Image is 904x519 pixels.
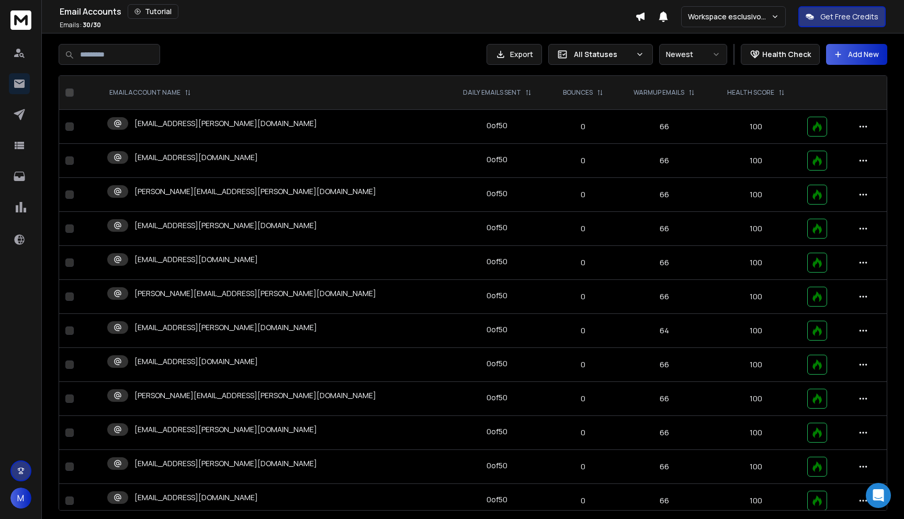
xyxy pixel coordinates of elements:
[711,484,801,518] td: 100
[555,393,611,404] p: 0
[555,291,611,302] p: 0
[134,288,376,299] p: [PERSON_NAME][EMAIL_ADDRESS][PERSON_NAME][DOMAIN_NAME]
[711,416,801,450] td: 100
[820,12,878,22] p: Get Free Credits
[487,120,507,131] div: 0 of 50
[617,382,711,416] td: 66
[617,144,711,178] td: 66
[134,152,258,163] p: [EMAIL_ADDRESS][DOMAIN_NAME]
[555,495,611,506] p: 0
[134,118,317,129] p: [EMAIL_ADDRESS][PERSON_NAME][DOMAIN_NAME]
[60,21,101,29] p: Emails :
[134,322,317,333] p: [EMAIL_ADDRESS][PERSON_NAME][DOMAIN_NAME]
[617,348,711,382] td: 66
[83,20,101,29] span: 30 / 30
[711,246,801,280] td: 100
[134,492,258,503] p: [EMAIL_ADDRESS][DOMAIN_NAME]
[866,483,891,508] div: Open Intercom Messenger
[134,458,317,469] p: [EMAIL_ADDRESS][PERSON_NAME][DOMAIN_NAME]
[555,257,611,268] p: 0
[688,12,771,22] p: Workspace esclusivo upvizory
[555,189,611,200] p: 0
[727,88,774,97] p: HEALTH SCORE
[60,4,635,19] div: Email Accounts
[134,186,376,197] p: [PERSON_NAME][EMAIL_ADDRESS][PERSON_NAME][DOMAIN_NAME]
[487,358,507,369] div: 0 of 50
[711,212,801,246] td: 100
[711,314,801,348] td: 100
[617,212,711,246] td: 66
[617,246,711,280] td: 66
[555,325,611,336] p: 0
[10,488,31,509] button: M
[741,44,820,65] button: Health Check
[762,49,811,60] p: Health Check
[659,44,727,65] button: Newest
[711,450,801,484] td: 100
[574,49,631,60] p: All Statuses
[563,88,593,97] p: BOUNCES
[711,144,801,178] td: 100
[487,256,507,267] div: 0 of 50
[487,494,507,505] div: 0 of 50
[463,88,521,97] p: DAILY EMAILS SENT
[487,188,507,199] div: 0 of 50
[798,6,886,27] button: Get Free Credits
[711,178,801,212] td: 100
[617,416,711,450] td: 66
[617,280,711,314] td: 66
[487,426,507,437] div: 0 of 50
[109,88,191,97] div: EMAIL ACCOUNT NAME
[555,461,611,472] p: 0
[555,155,611,166] p: 0
[134,390,376,401] p: [PERSON_NAME][EMAIL_ADDRESS][PERSON_NAME][DOMAIN_NAME]
[487,290,507,301] div: 0 of 50
[617,484,711,518] td: 66
[826,44,887,65] button: Add New
[134,220,317,231] p: [EMAIL_ADDRESS][PERSON_NAME][DOMAIN_NAME]
[711,382,801,416] td: 100
[711,280,801,314] td: 100
[487,44,542,65] button: Export
[134,356,258,367] p: [EMAIL_ADDRESS][DOMAIN_NAME]
[555,121,611,132] p: 0
[634,88,684,97] p: WARMUP EMAILS
[487,154,507,165] div: 0 of 50
[555,359,611,370] p: 0
[134,254,258,265] p: [EMAIL_ADDRESS][DOMAIN_NAME]
[487,324,507,335] div: 0 of 50
[555,223,611,234] p: 0
[617,450,711,484] td: 66
[487,222,507,233] div: 0 of 50
[487,460,507,471] div: 0 of 50
[711,348,801,382] td: 100
[487,392,507,403] div: 0 of 50
[617,110,711,144] td: 66
[617,178,711,212] td: 66
[711,110,801,144] td: 100
[128,4,178,19] button: Tutorial
[555,427,611,438] p: 0
[617,314,711,348] td: 64
[134,424,317,435] p: [EMAIL_ADDRESS][PERSON_NAME][DOMAIN_NAME]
